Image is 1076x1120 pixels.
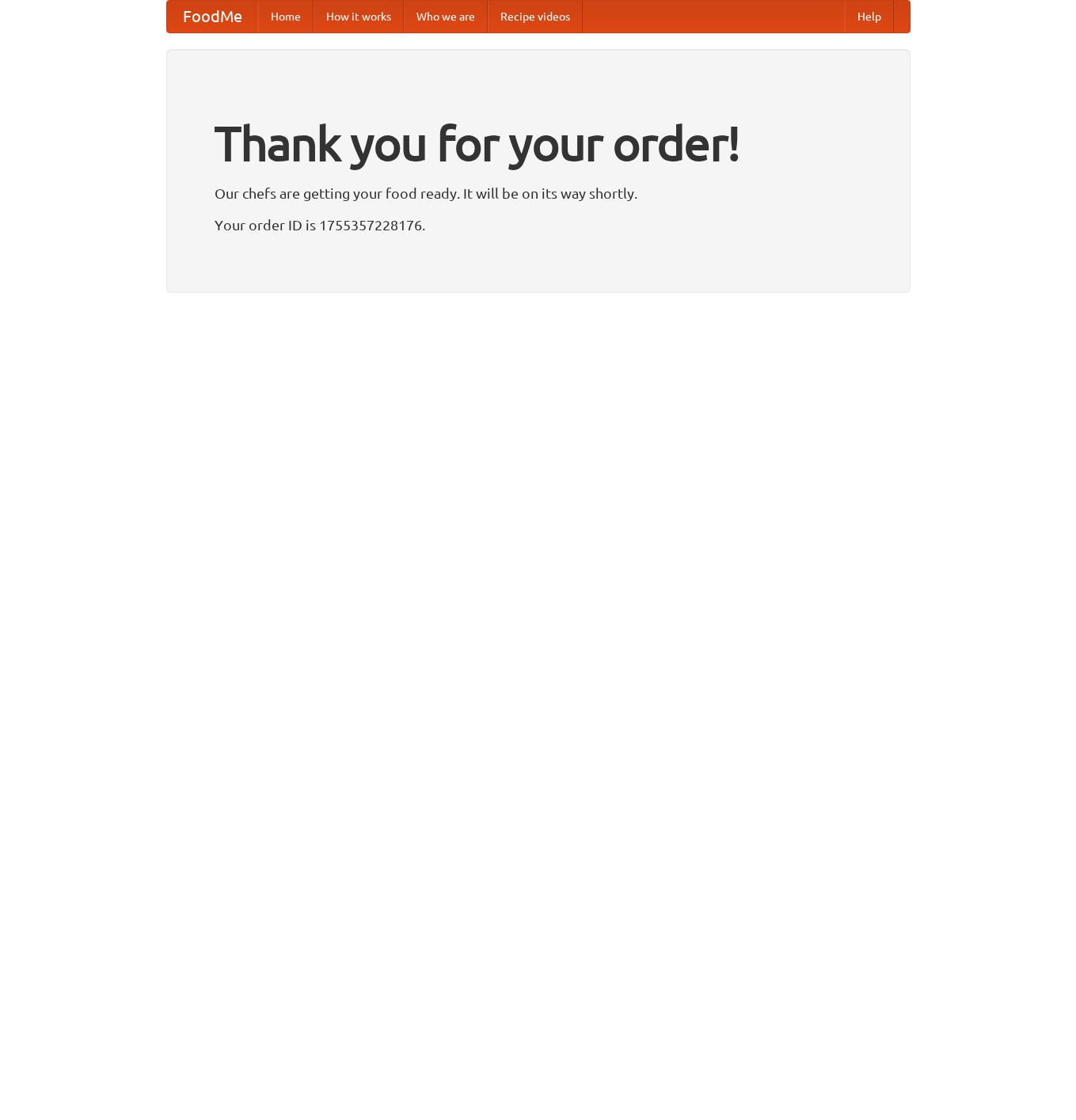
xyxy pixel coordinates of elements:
a: FoodMe [167,1,258,32]
a: Home [258,1,314,32]
p: Our chefs are getting your food ready. It will be on its way shortly. [215,181,862,205]
a: Recipe videos [488,1,583,32]
a: How it works [314,1,404,32]
p: Your order ID is 1755357228176. [215,213,862,237]
a: Who we are [404,1,488,32]
h1: Thank you for your order! [215,105,862,181]
a: Help [845,1,894,32]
